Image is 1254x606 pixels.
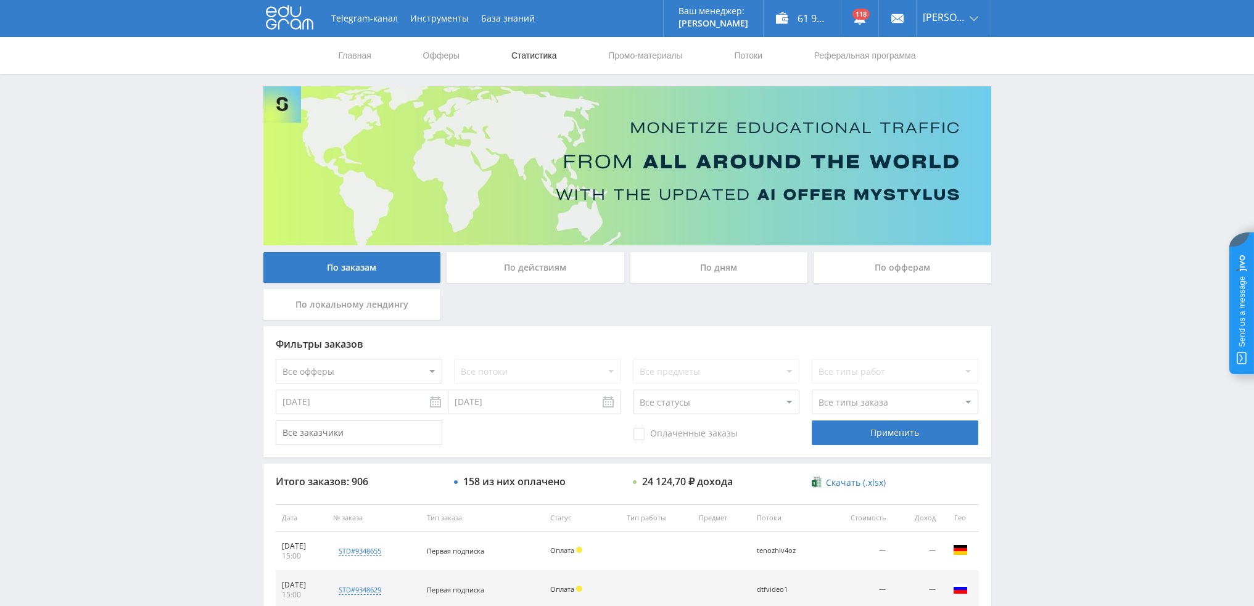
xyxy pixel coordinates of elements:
a: Промо-материалы [607,37,683,74]
div: std#9348629 [339,585,381,595]
p: [PERSON_NAME] [679,18,748,28]
td: — [892,532,942,571]
th: Тип заказа [421,504,544,532]
div: По заказам [263,252,441,283]
th: Доход [892,504,942,532]
span: Скачать (.xlsx) [826,478,886,488]
div: [DATE] [282,541,321,551]
div: Фильтры заказов [276,338,979,350]
span: Холд [576,586,582,592]
span: Холд [576,547,582,553]
span: Оплаченные заказы [633,428,738,440]
div: 15:00 [282,551,321,561]
input: Все заказчики [276,420,442,445]
div: По офферам [814,252,991,283]
div: [DATE] [282,580,321,590]
span: Первая подписка [427,546,484,555]
a: Реферальная программа [813,37,917,74]
span: Оплата [550,584,574,594]
a: Потоки [733,37,764,74]
div: 15:00 [282,590,321,600]
div: 24 124,70 ₽ дохода [642,476,733,487]
a: Статистика [510,37,558,74]
span: Первая подписка [427,585,484,594]
div: dtfvideo1 [757,586,812,594]
p: Ваш менеджер: [679,6,748,16]
img: deu.png [953,543,968,557]
th: Тип работы [621,504,693,532]
th: Статус [544,504,620,532]
th: Потоки [751,504,824,532]
div: std#9348655 [339,546,381,556]
th: Предмет [693,504,751,532]
span: Оплата [550,546,574,555]
div: Применить [812,420,978,445]
th: Стоимость [824,504,891,532]
a: Скачать (.xlsx) [812,477,886,489]
div: По локальному лендингу [263,289,441,320]
img: Banner [263,86,991,245]
img: rus.png [953,581,968,596]
a: Главная [337,37,373,74]
span: [PERSON_NAME] [923,12,966,22]
th: Дата [276,504,328,532]
th: № заказа [327,504,421,532]
div: 158 из них оплачено [463,476,566,487]
a: Офферы [422,37,461,74]
th: Гео [942,504,979,532]
img: xlsx [812,476,822,488]
div: По действиям [447,252,624,283]
td: — [824,532,891,571]
div: tenozhiv4oz [757,547,812,555]
div: Итого заказов: 906 [276,476,442,487]
div: По дням [630,252,808,283]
